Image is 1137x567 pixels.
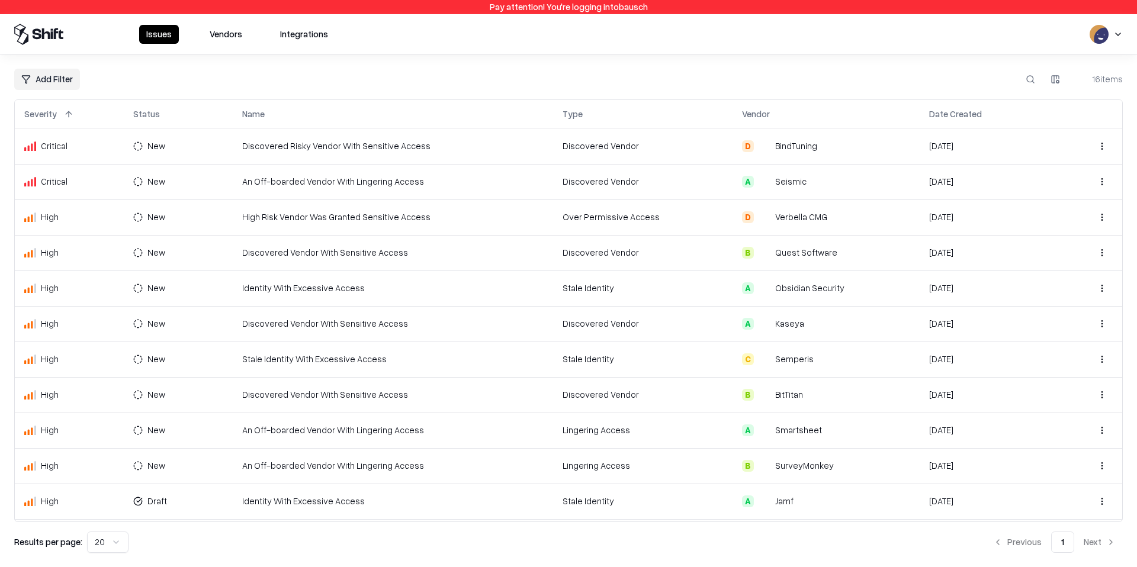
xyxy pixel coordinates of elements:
img: Obsidian Security [759,282,770,294]
div: High [24,388,114,401]
button: New [133,137,183,156]
div: High [24,317,114,330]
td: [DATE] [920,199,1059,235]
div: B [742,247,754,259]
div: High [24,424,114,436]
button: New [133,314,183,333]
td: [DATE] [920,484,1059,519]
td: Stale Identity With Excessive Access [233,342,553,377]
img: BitTitan [759,389,770,401]
div: Smartsheet [775,424,822,436]
div: High [24,495,114,507]
td: Discovered Vendor [553,377,733,413]
div: D [742,211,754,223]
td: An Off-boarded Vendor With Lingering Access [233,413,553,448]
td: Discovered Vendor [553,164,733,199]
img: Jamf [759,495,770,507]
td: [DATE] [920,128,1059,164]
div: New [147,211,165,223]
td: Stale Identity [553,270,733,306]
div: D [742,140,754,152]
td: Discovered Vendor With Sensitive Access [233,377,553,413]
td: Lingering Access [553,448,733,484]
td: Discovered Vendor [553,519,733,555]
img: Quest Software [759,247,770,259]
button: Integrations [273,25,335,44]
td: Stale Identity [553,342,733,377]
div: High [24,353,114,365]
button: New [133,456,183,475]
div: High [24,211,114,223]
div: New [147,388,165,401]
div: A [742,318,754,330]
div: High [24,459,114,472]
img: Verbella CMG [759,211,770,223]
div: New [147,459,165,472]
div: Type [563,108,583,120]
button: Issues [139,25,179,44]
td: High Risk Vendor Was Granted Sensitive Access [233,199,553,235]
div: Quest Software [775,246,837,259]
img: Seismic [759,176,770,188]
button: 1 [1051,531,1074,553]
button: New [133,243,183,262]
button: New [133,350,183,369]
td: [DATE] [920,164,1059,199]
td: [DATE] [920,235,1059,270]
td: Identity With Excessive Access [233,270,553,306]
button: New [133,172,183,191]
div: 16 items [1075,73,1123,85]
button: Draft [133,492,185,511]
td: [DATE] [920,413,1059,448]
img: Semperis [759,353,770,365]
td: Discovered Risky Vendor With Sensitive Access [233,128,553,164]
div: New [147,353,165,365]
button: New [133,385,183,404]
div: New [147,317,165,330]
div: Kaseya [775,317,804,330]
div: B [742,389,754,401]
div: Critical [24,140,114,152]
div: SurveyMonkey [775,459,834,472]
div: A [742,424,754,436]
td: An Off-boarded Vendor With Lingering Access [233,448,553,484]
div: New [147,175,165,188]
div: Jamf [775,495,794,507]
button: New [133,421,183,440]
img: BindTuning [759,140,770,152]
td: Discovered Vendor [553,306,733,342]
div: Seismic [775,175,807,188]
td: Lingering Access [553,413,733,448]
div: B [742,460,754,472]
div: Critical [24,175,114,188]
div: New [147,282,165,294]
p: Results per page: [14,536,82,548]
td: Discovered Vendor With Sensitive Access [233,306,553,342]
div: A [742,176,754,188]
td: Over Permissive Access [553,199,733,235]
div: A [742,282,754,294]
td: Discovered Vendor [553,235,733,270]
nav: pagination [986,531,1123,553]
div: Status [133,108,160,120]
img: Smartsheet [759,424,770,436]
div: BitTitan [775,388,803,401]
div: High [24,282,114,294]
div: Semperis [775,353,814,365]
div: Severity [24,108,57,120]
div: BindTuning [775,140,817,152]
div: Draft [147,495,167,507]
div: A [742,495,754,507]
div: High [24,246,114,259]
div: Obsidian Security [775,282,844,294]
td: An Off-boarded Vendor With Lingering Access [233,164,553,199]
button: New [133,279,183,298]
td: [DATE] [920,519,1059,555]
div: Date Created [929,108,982,120]
td: [DATE] [920,306,1059,342]
div: Verbella CMG [775,211,827,223]
td: Identity With Excessive Access [233,484,553,519]
button: New [133,208,183,227]
td: [DATE] [920,342,1059,377]
div: C [742,353,754,365]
